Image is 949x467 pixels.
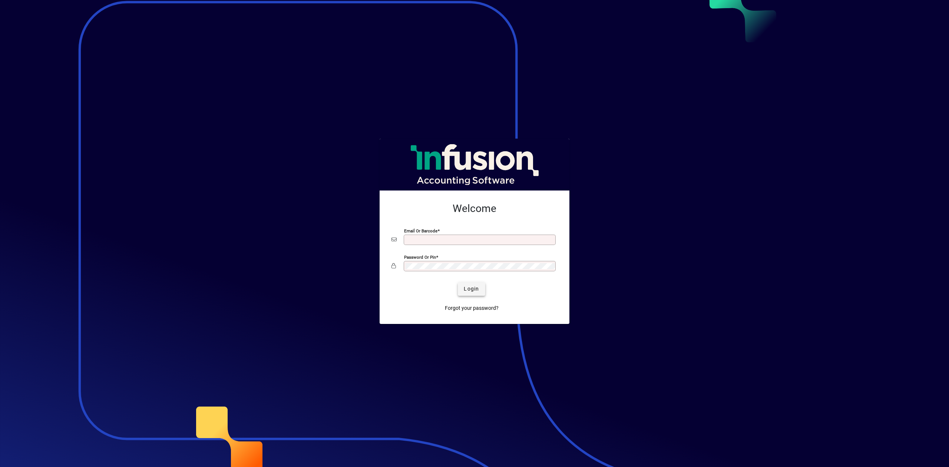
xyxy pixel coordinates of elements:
[458,282,485,296] button: Login
[442,302,502,315] a: Forgot your password?
[404,228,437,233] mat-label: Email or Barcode
[464,285,479,293] span: Login
[391,202,558,215] h2: Welcome
[404,254,436,259] mat-label: Password or Pin
[445,304,499,312] span: Forgot your password?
